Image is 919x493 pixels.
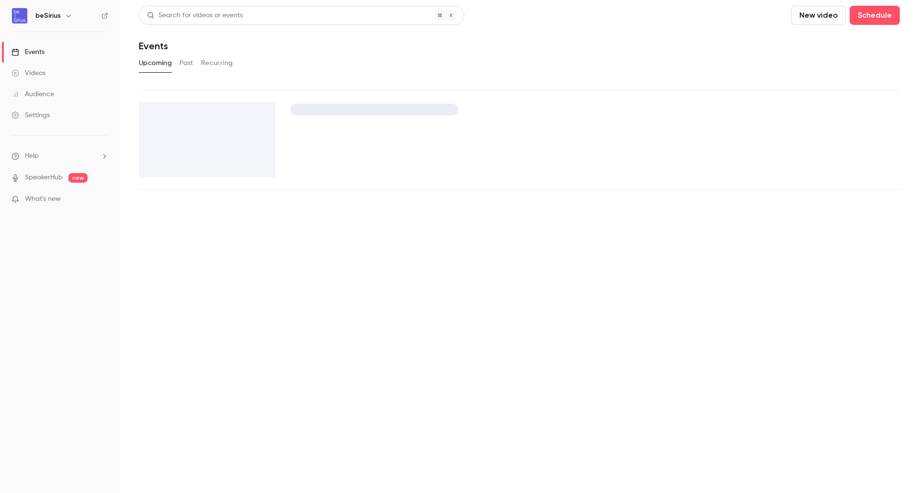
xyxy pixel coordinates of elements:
a: SpeakerHub [25,173,63,183]
h6: beSirius [35,11,61,21]
button: Upcoming [139,55,172,71]
div: Search for videos or events [147,11,243,21]
span: What's new [25,194,61,204]
span: new [68,173,88,183]
h1: Events [139,40,168,52]
div: Audience [11,89,54,99]
span: Help [25,151,39,161]
div: Videos [11,68,45,78]
div: Settings [11,110,50,120]
div: Events [11,47,45,57]
li: help-dropdown-opener [11,151,108,161]
button: New video [791,6,846,25]
button: Past [179,55,193,71]
img: beSirius [12,8,27,23]
button: Recurring [201,55,233,71]
button: Schedule [850,6,900,25]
